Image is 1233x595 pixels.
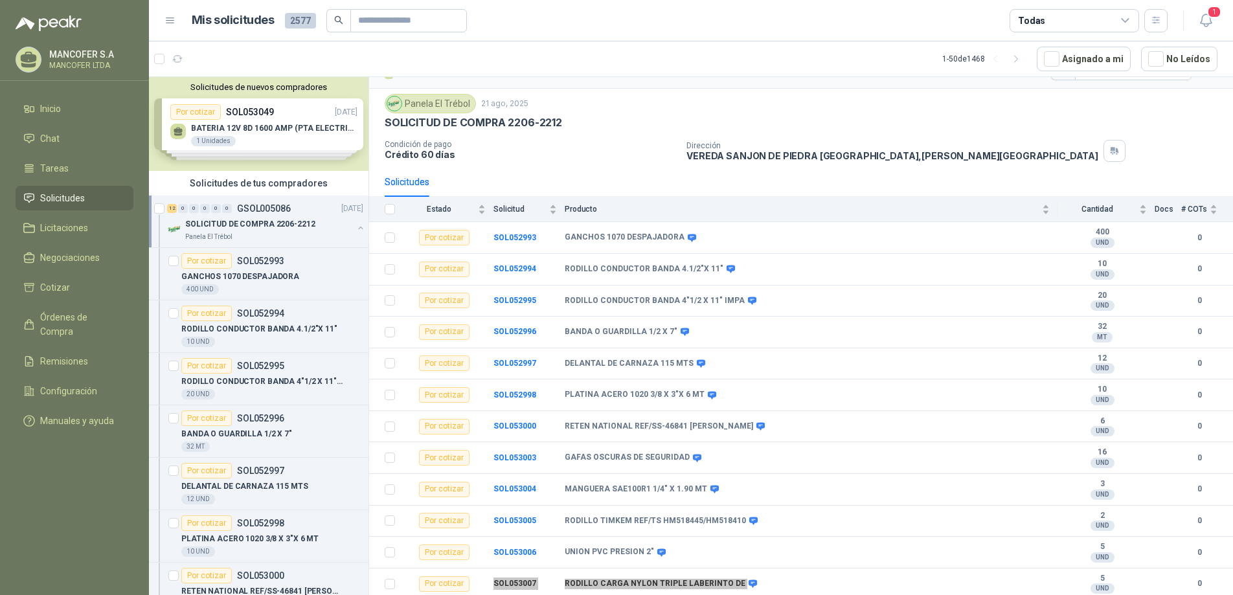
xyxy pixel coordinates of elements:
div: Por cotizar [419,293,469,308]
a: Remisiones [16,349,133,374]
a: SOL052993 [493,233,536,242]
a: SOL052996 [493,327,536,336]
span: Producto [565,205,1039,214]
span: 2577 [285,13,316,28]
b: SOL053005 [493,516,536,525]
b: 0 [1181,232,1217,244]
p: RODILLO CONDUCTOR BANDA 4"1/2 X 11" IMPA [181,376,343,388]
a: Por cotizarSOL052993GANCHOS 1070 DESPAJADORA400 UND [149,248,368,300]
button: 1 [1194,9,1217,32]
b: 6 [1058,416,1147,427]
div: 10 UND [181,546,215,557]
span: Inicio [40,102,61,116]
a: SOL052997 [493,359,536,368]
div: Por cotizar [419,576,469,592]
div: Por cotizar [419,544,469,560]
b: 0 [1181,357,1217,370]
a: SOL053007 [493,579,536,588]
b: 0 [1181,326,1217,338]
p: SOL052997 [237,466,284,475]
div: UND [1091,521,1114,531]
div: UND [1091,552,1114,563]
b: 0 [1181,420,1217,432]
a: Solicitudes [16,186,133,210]
span: Manuales y ayuda [40,414,114,428]
span: Cantidad [1058,205,1137,214]
div: Por cotizar [181,358,232,374]
th: # COTs [1181,197,1233,222]
a: Inicio [16,96,133,121]
a: Órdenes de Compra [16,305,133,344]
div: 0 [200,204,210,213]
b: 0 [1181,483,1217,495]
button: No Leídos [1141,47,1217,71]
div: 20 UND [181,389,215,399]
div: UND [1091,583,1114,594]
div: Panela El Trébol [385,94,476,113]
span: Solicitudes [40,191,85,205]
div: 10 UND [181,337,215,347]
img: Company Logo [167,221,183,237]
p: Panela El Trébol [185,232,232,242]
b: SOL053006 [493,548,536,557]
b: 3 [1058,479,1147,489]
div: UND [1091,269,1114,280]
div: UND [1091,238,1114,248]
b: SOL052998 [493,390,536,399]
div: UND [1091,458,1114,468]
b: RODILLO TIMKEM REF/TS HM518445/HM518410 [565,516,746,526]
div: Solicitudes [385,175,429,189]
p: SOL052993 [237,256,284,265]
div: UND [1091,395,1114,405]
b: 0 [1181,389,1217,401]
div: Por cotizar [181,515,232,531]
span: Estado [403,205,475,214]
h1: Mis solicitudes [192,11,275,30]
div: Solicitudes de nuevos compradoresPor cotizarSOL053049[DATE] BATERIA 12V 8D 1600 AMP (PTA ELECTRIC... [149,77,368,171]
span: Órdenes de Compra [40,310,121,339]
p: PLATINA ACERO 1020 3/8 X 3"X 6 MT [181,533,319,545]
p: SOL052998 [237,519,284,528]
p: Dirección [686,141,1098,150]
span: 1 [1207,6,1221,18]
a: Chat [16,126,133,151]
a: SOL052995 [493,296,536,305]
b: 0 [1181,263,1217,275]
p: [DATE] [341,203,363,215]
div: UND [1091,300,1114,311]
p: DELANTAL DE CARNAZA 115 MTS [181,480,308,493]
div: Por cotizar [181,306,232,321]
div: Por cotizar [419,230,469,245]
p: VEREDA SANJON DE PIEDRA [GEOGRAPHIC_DATA] , [PERSON_NAME][GEOGRAPHIC_DATA] [686,150,1098,161]
b: BANDA O GUARDILLA 1/2 X 7" [565,327,677,337]
p: MANCOFER S.A [49,50,130,59]
b: 400 [1058,227,1147,238]
div: MT [1092,332,1113,342]
p: RODILLO CONDUCTOR BANDA 4.1/2"X 11" [181,323,337,335]
img: Logo peakr [16,16,82,31]
div: Solicitudes de tus compradores [149,171,368,196]
a: SOL053000 [493,421,536,431]
span: Configuración [40,384,97,398]
b: 12 [1058,354,1147,364]
button: Solicitudes de nuevos compradores [154,82,363,92]
a: SOL053004 [493,484,536,493]
a: Cotizar [16,275,133,300]
div: 12 [167,204,177,213]
b: 20 [1058,291,1147,301]
a: SOL052994 [493,264,536,273]
th: Producto [565,197,1058,222]
b: 0 [1181,546,1217,559]
div: Por cotizar [181,568,232,583]
p: SOL052995 [237,361,284,370]
b: SOL053003 [493,453,536,462]
b: RODILLO CONDUCTOR BANDA 4.1/2"X 11" [565,264,723,275]
b: PLATINA ACERO 1020 3/8 X 3"X 6 MT [565,390,705,400]
div: Por cotizar [419,513,469,528]
b: 10 [1058,385,1147,395]
b: RETEN NATIONAL REF/SS-46841 [PERSON_NAME] [565,421,753,432]
span: # COTs [1181,205,1207,214]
